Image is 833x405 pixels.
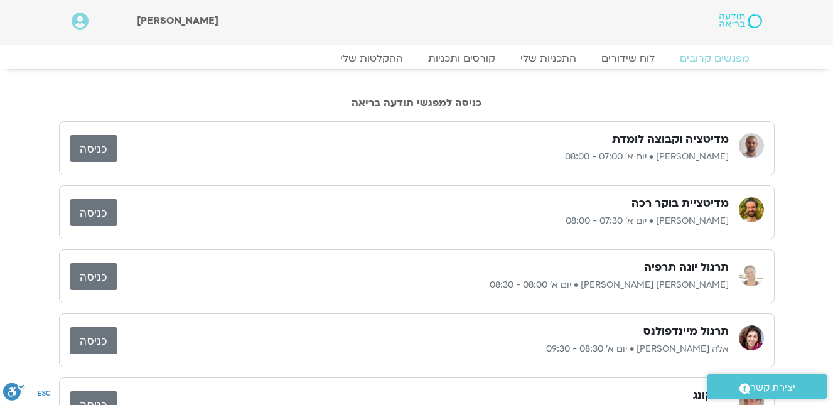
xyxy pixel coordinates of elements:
a: כניסה [70,135,117,162]
h3: תרגול מיינדפולנס [643,324,729,339]
h3: צ'י קונג [693,388,729,403]
p: אלה [PERSON_NAME] • יום א׳ 08:30 - 09:30 [117,342,729,357]
h2: כניסה למפגשי תודעה בריאה [59,97,775,109]
a: לוח שידורים [589,52,667,65]
img: סיגל כהן [739,261,764,286]
p: [PERSON_NAME] • יום א׳ 07:00 - 08:00 [117,149,729,165]
a: התכניות שלי [508,52,589,65]
img: אלה טולנאי [739,325,764,350]
nav: Menu [72,52,762,65]
span: יצירת קשר [750,379,795,396]
a: מפגשים קרובים [667,52,762,65]
a: כניסה [70,263,117,290]
a: יצירת קשר [707,374,827,399]
h3: מדיטציית בוקר רכה [631,196,729,211]
a: ההקלטות שלי [328,52,416,65]
img: שגב הורוביץ [739,197,764,222]
span: [PERSON_NAME] [137,14,218,28]
p: [PERSON_NAME] • יום א׳ 07:30 - 08:00 [117,213,729,229]
img: דקל קנטי [739,133,764,158]
a: כניסה [70,327,117,354]
h3: מדיטציה וקבוצה לומדת [612,132,729,147]
a: כניסה [70,199,117,226]
h3: תרגול יוגה תרפיה [644,260,729,275]
p: [PERSON_NAME] [PERSON_NAME] • יום א׳ 08:00 - 08:30 [117,278,729,293]
a: קורסים ותכניות [416,52,508,65]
